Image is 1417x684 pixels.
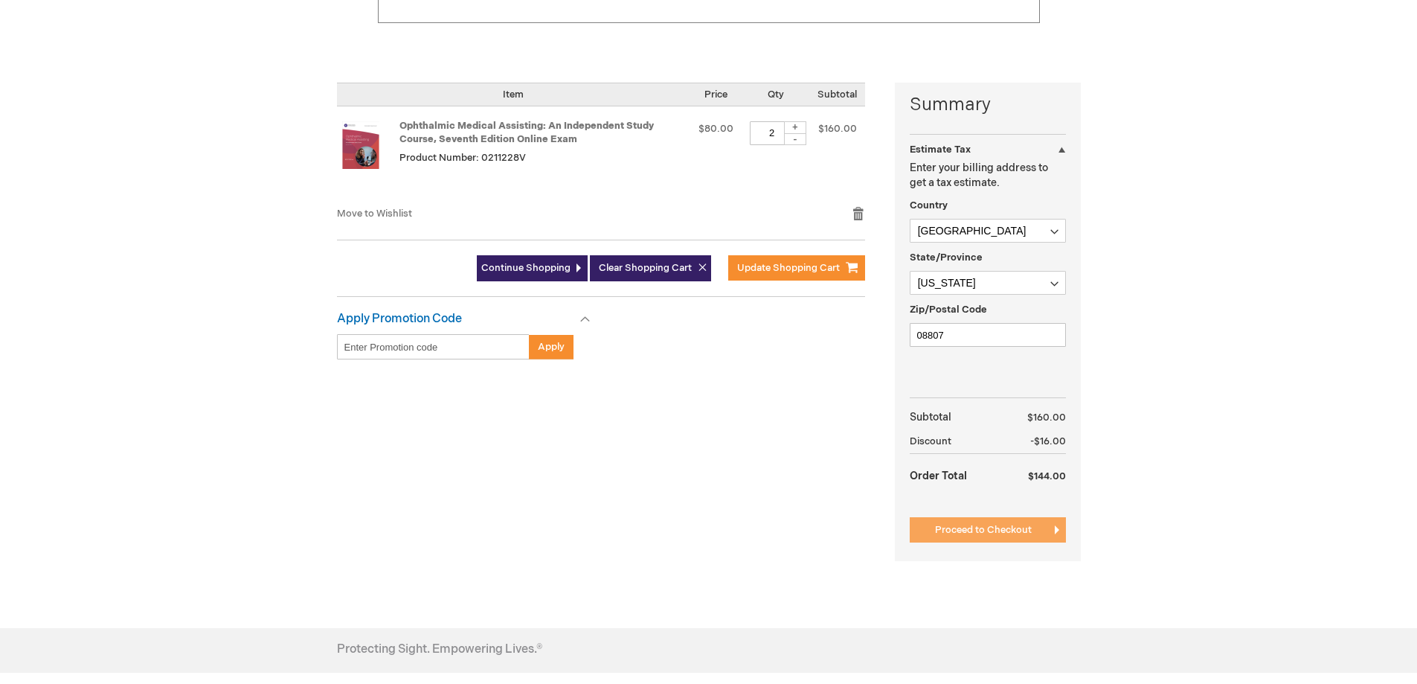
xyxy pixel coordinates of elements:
[818,123,857,135] span: $160.00
[704,89,727,100] span: Price
[910,462,967,488] strong: Order Total
[481,262,571,274] span: Continue Shopping
[1027,412,1066,423] span: $160.00
[698,123,733,135] span: $80.00
[817,89,857,100] span: Subtotal
[337,121,385,169] img: Ophthalmic Medical Assisting: An Independent Study Course, Seventh Edition Online Exam
[599,262,692,274] span: Clear Shopping Cart
[784,121,806,134] div: +
[503,89,524,100] span: Item
[910,517,1066,543] button: Proceed to Checkout
[910,199,948,211] span: Country
[337,312,462,326] strong: Apply Promotion Code
[784,133,806,145] div: -
[399,120,654,146] a: Ophthalmic Medical Assisting: An Independent Study Course, Seventh Edition Online Exam
[935,524,1032,536] span: Proceed to Checkout
[910,406,998,429] th: Subtotal
[1028,470,1066,482] span: $144.00
[910,435,951,447] span: Discount
[590,255,711,281] button: Clear Shopping Cart
[538,341,565,353] span: Apply
[337,208,412,220] a: Move to Wishlist
[728,255,865,281] button: Update Shopping Cart
[910,92,1066,118] strong: Summary
[737,262,840,274] span: Update Shopping Cart
[337,643,542,656] h4: Protecting Sight. Empowering Lives.®
[910,252,983,263] span: State/Province
[337,334,530,359] input: Enter Promotion code
[768,89,784,100] span: Qty
[910,144,971,156] strong: Estimate Tax
[399,152,526,164] span: Product Number: 0211228V
[337,121,399,191] a: Ophthalmic Medical Assisting: An Independent Study Course, Seventh Edition Online Exam
[1030,435,1066,447] span: -$16.00
[529,334,573,359] button: Apply
[910,304,987,316] span: Zip/Postal Code
[910,161,1066,191] p: Enter your billing address to get a tax estimate.
[477,255,588,281] a: Continue Shopping
[750,121,794,145] input: Qty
